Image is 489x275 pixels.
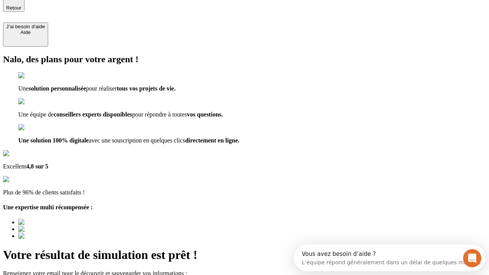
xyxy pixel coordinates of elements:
span: pour réaliser [86,85,117,92]
span: Excellent [3,163,26,170]
span: vos questions. [187,111,223,118]
span: avec une souscription en quelques clics [89,137,185,144]
span: pour répondre à toutes [132,111,187,118]
img: Best savings advice award [18,219,89,226]
div: Ouvrir le Messenger Intercom [3,3,210,24]
div: J’ai besoin d'aide [6,24,45,29]
p: Plus de 96% de clients satisfaits ! [3,189,486,196]
span: tous vos projets de vie. [117,85,176,92]
img: checkmark [18,124,51,131]
span: Une solution 100% digitale [18,137,89,144]
iframe: Intercom live chat discovery launcher [294,244,485,271]
img: Best savings advice award [18,233,89,239]
span: 4,8 sur 5 [26,163,48,170]
span: Une [18,85,29,92]
span: conseillers experts disponibles [53,111,132,118]
iframe: Intercom live chat [463,249,481,267]
div: L’équipe répond généralement dans un délai de quelques minutes. [8,13,188,21]
h1: Votre résultat de simulation est prêt ! [3,248,486,262]
img: checkmark [18,72,51,79]
span: Une équipe de [18,111,53,118]
h2: Nalo, des plans pour votre argent ! [3,54,486,65]
button: J’ai besoin d'aideAide [3,23,48,47]
img: Best savings advice award [18,226,89,233]
img: Google Review [3,150,47,157]
span: Retour [6,5,21,11]
img: reviews stars [3,176,41,183]
img: checkmark [18,98,51,105]
div: Vous avez besoin d’aide ? [8,6,188,13]
h4: Une expertise multi récompensée : [3,204,486,211]
div: Aide [6,29,45,35]
span: directement en ligne. [185,137,239,144]
span: solution personnalisée [29,85,86,92]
